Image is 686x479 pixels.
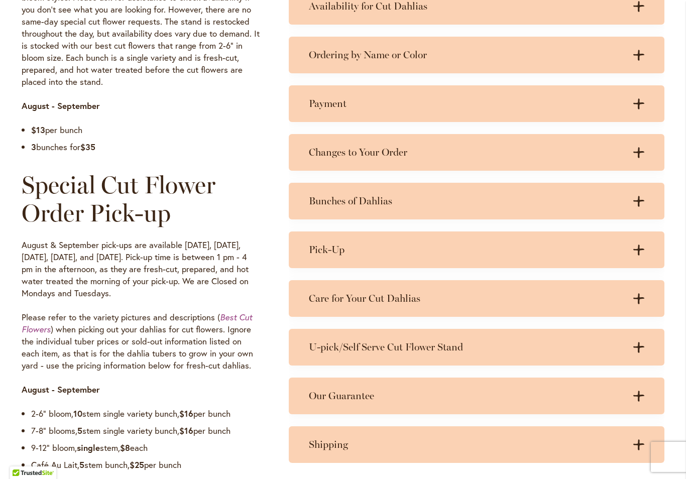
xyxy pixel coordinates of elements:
[22,384,100,395] strong: August - September
[22,100,100,111] strong: August - September
[31,141,36,153] strong: 3
[80,141,95,153] strong: $35
[289,85,664,122] summary: Payment
[289,231,664,268] summary: Pick-Up
[179,425,193,436] strong: $16
[309,146,624,159] h3: Changes to Your Order
[31,124,45,136] strong: $13
[289,280,664,317] summary: Care for Your Cut Dahlias
[309,292,624,305] h3: Care for Your Cut Dahlias
[309,341,624,353] h3: U-pick/Self Serve Cut Flower Stand
[120,442,130,453] strong: $8
[179,408,193,419] strong: $16
[309,390,624,402] h3: Our Guarantee
[77,425,82,436] strong: 5
[289,426,664,463] summary: Shipping
[22,311,252,335] a: Best Cut Flowers
[289,329,664,366] summary: U-pick/Self Serve Cut Flower Stand
[289,134,664,171] summary: Changes to Your Order
[309,244,624,256] h3: Pick-Up
[309,195,624,207] h3: Bunches of Dahlias
[31,124,260,136] li: per bunch
[31,408,260,420] li: 2-6” bloom, stem single variety bunch, per bunch
[22,239,260,299] p: August & September pick-ups are available [DATE], [DATE], [DATE], [DATE], and [DATE]. Pick-up tim...
[31,442,260,454] li: 9-12” bloom, stem, each
[289,378,664,414] summary: Our Guarantee
[73,408,82,419] strong: 10
[289,183,664,219] summary: Bunches of Dahlias
[22,171,260,227] h2: Special Cut Flower Order Pick-up
[77,442,100,453] strong: single
[31,141,260,153] li: bunches for
[309,97,624,110] h3: Payment
[31,425,260,437] li: 7-8” blooms, stem single variety bunch, per bunch
[309,438,624,451] h3: Shipping
[22,311,260,372] p: Please refer to the variety pictures and descriptions ( ) when picking out your dahlias for cut f...
[309,49,624,61] h3: Ordering by Name or Color
[289,37,664,73] summary: Ordering by Name or Color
